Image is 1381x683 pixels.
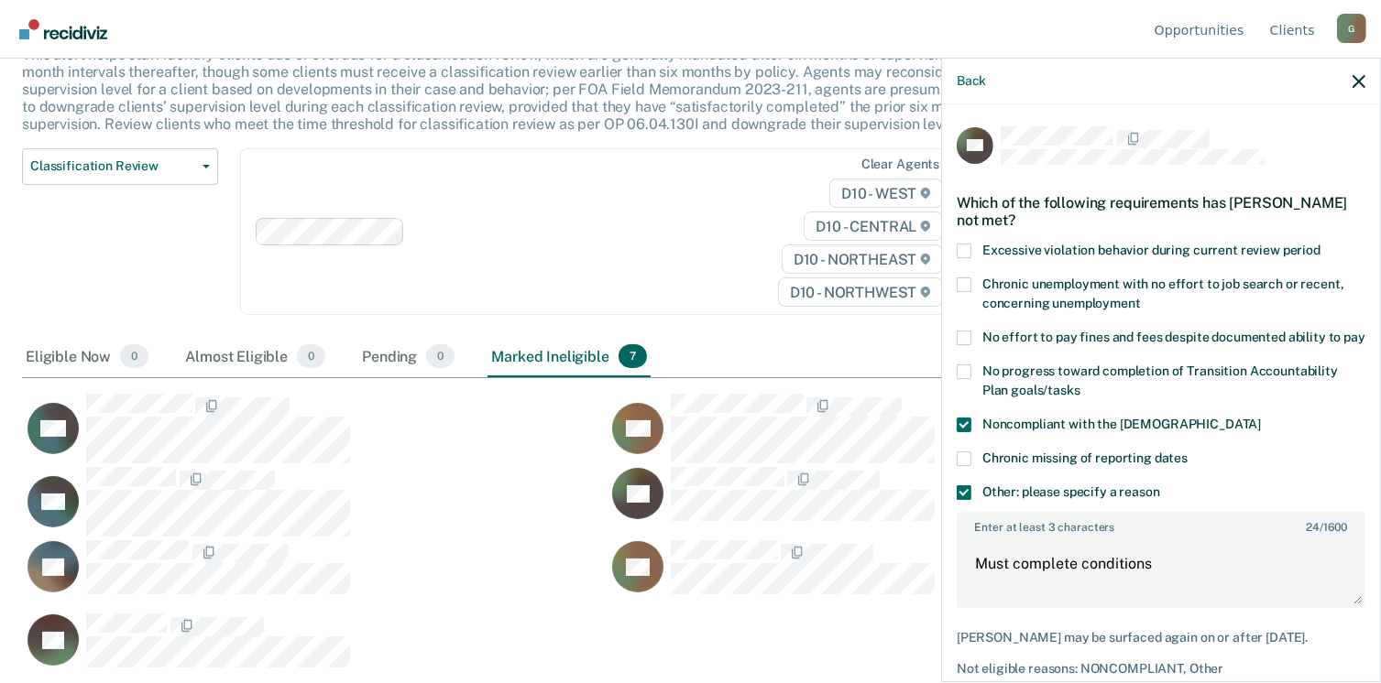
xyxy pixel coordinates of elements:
[30,158,195,174] span: Classification Review
[782,244,943,274] span: D10 - NORTHEAST
[957,630,1365,645] div: [PERSON_NAME] may be surfaced again on or after [DATE].
[982,450,1188,465] span: Chronic missing of reporting dates
[959,538,1364,606] textarea: Must complete conditions
[861,157,939,172] div: Clear agents
[982,276,1344,310] span: Chronic unemployment with no effort to job search or recent, concerning unemployment
[607,466,1191,539] div: CaseloadOpportunityCell-0519094
[22,539,607,613] div: CaseloadOpportunityCell-0832680
[1337,14,1366,43] div: G
[19,19,107,39] img: Recidiviz
[982,363,1338,397] span: No progress toward completion of Transition Accountability Plan goals/tasks
[957,179,1365,244] div: Which of the following requirements has [PERSON_NAME] not met?
[181,337,329,377] div: Almost Eligible
[778,277,943,307] span: D10 - NORTHWEST
[619,344,647,368] span: 7
[488,337,651,377] div: Marked Ineligible
[982,417,1261,431] span: Noncompliant with the [DEMOGRAPHIC_DATA]
[1306,521,1320,534] span: 24
[607,539,1191,613] div: CaseloadOpportunityCell-0482218
[959,514,1364,534] label: Enter at least 3 characters
[982,330,1365,344] span: No effort to pay fines and fees despite documented ability to pay
[22,466,607,539] div: CaseloadOpportunityCell-0885277
[426,344,455,368] span: 0
[982,484,1160,499] span: Other: please specify a reason
[829,179,943,208] span: D10 - WEST
[22,46,1046,134] p: This alert helps staff identify clients due or overdue for a classification review, which are gen...
[22,337,152,377] div: Eligible Now
[1306,521,1347,534] span: / 1600
[1337,14,1366,43] button: Profile dropdown button
[607,393,1191,466] div: CaseloadOpportunityCell-0739467
[957,661,1365,677] div: Not eligible reasons: NONCOMPLIANT, Other
[22,393,607,466] div: CaseloadOpportunityCell-0708074
[358,337,458,377] div: Pending
[804,211,943,241] span: D10 - CENTRAL
[120,344,148,368] span: 0
[982,243,1321,257] span: Excessive violation behavior during current review period
[957,73,986,89] button: Back
[297,344,325,368] span: 0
